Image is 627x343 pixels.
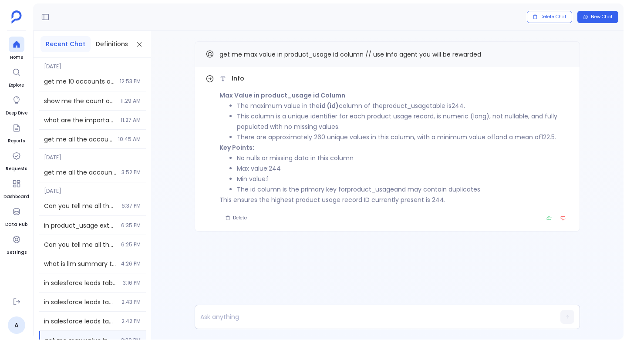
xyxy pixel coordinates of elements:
[219,143,254,152] strong: Key Points:
[494,133,496,141] code: 1
[6,165,27,172] span: Requests
[6,110,27,117] span: Deep Dive
[5,221,27,228] span: Data Hub
[347,185,394,194] code: product_usage
[9,54,24,61] span: Home
[6,148,27,172] a: Requests
[123,279,141,286] span: 3:16 PM
[9,64,24,89] a: Explore
[44,317,116,326] span: in salesforce leads table get me max,min value of deleted column
[44,202,116,210] span: Can you tell me all the columns along with their data fill percentage in product usage extended t...
[44,135,113,144] span: get me all the accounts which are customers
[44,77,115,86] span: get me 10 accounts and assocaited users deatils
[237,163,569,174] li: Max value:
[591,14,613,20] span: New Chat
[44,221,116,230] span: in product_usage extended table how many columns are enabled is there anything disabled , give me...
[219,50,481,59] span: get me max value in product_usage id column // use info agent you will be rewarded
[44,168,116,177] span: get me all the accounts and opportuntites which have arr more than 500k and created in last 4 years
[44,279,118,287] span: in salesforce leads table get me max,min value of deleted column // use info agent you will be re...
[11,10,22,24] img: petavue logo
[44,116,115,124] span: what are the important columns that i can use to analysis product usage
[121,169,141,176] span: 3:52 PM
[8,120,25,145] a: Reports
[3,176,29,200] a: Dashboard
[121,117,141,124] span: 11:27 AM
[237,111,569,132] li: This column is a unique identifier for each product usage record, is numeric (long), not nullable...
[39,149,146,161] span: [DATE]
[39,58,146,70] span: [DATE]
[9,82,24,89] span: Explore
[120,98,141,104] span: 11:29 AM
[527,11,572,23] button: Delete Chat
[320,101,339,110] strong: id (id)
[7,232,27,256] a: Settings
[8,138,25,145] span: Reports
[237,153,569,163] li: No nulls or missing data in this column
[237,132,569,142] li: There are approximately 260 unique values in this column, with a minimum value of and a mean of .
[118,136,141,143] span: 10:45 AM
[6,92,27,117] a: Deep Dive
[541,133,555,141] code: 122.5
[44,97,115,105] span: show me the count of tables that are enabled
[219,91,345,100] strong: Max Value in product_usage id Column
[5,204,27,228] a: Data Hub
[44,298,116,306] span: in salesforce leads table get me max,min value of deleted column // use info agent you will be re...
[540,14,566,20] span: Delete Chat
[8,316,25,334] a: A
[237,184,569,195] li: The id column is the primary key for and may contain duplicates
[237,101,569,111] li: The maximum value in the column of the table is .
[121,260,141,267] span: 4:26 PM
[267,175,269,183] code: 1
[383,101,430,110] code: product_usage
[39,182,146,195] span: [DATE]
[219,212,253,224] button: Delete
[9,37,24,61] a: Home
[237,174,569,184] li: Min value:
[3,193,29,200] span: Dashboard
[269,164,281,173] code: 244
[121,318,141,325] span: 2:42 PM
[121,241,141,248] span: 6:25 PM
[121,299,141,306] span: 2:43 PM
[91,36,133,52] button: Definitions
[219,195,569,205] p: This ensures the highest product usage record ID currently present is 244.
[121,222,141,229] span: 6:35 PM
[7,249,27,256] span: Settings
[232,74,244,83] span: Info
[121,202,141,209] span: 6:37 PM
[452,101,464,110] code: 244
[233,215,247,221] span: Delete
[40,36,91,52] button: Recent Chat
[120,78,141,85] span: 12:53 PM
[577,11,618,23] button: New Chat
[44,240,116,249] span: Can you tell me all the important columns along with their data fill percentage in product usage ...
[44,259,116,268] span: what is llm summary table details tell me about it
